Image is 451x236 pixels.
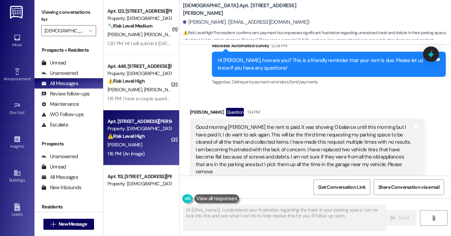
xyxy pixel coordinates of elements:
button: Get Conversation Link [314,179,370,195]
label: Viewing conversations for [41,7,96,25]
div: Residents [34,203,103,211]
span: [PERSON_NAME] [144,31,178,38]
i:  [431,215,436,221]
div: Tagged as: [212,77,446,87]
div: Property: [DEMOGRAPHIC_DATA] [107,180,171,187]
span: Send [399,214,409,222]
div: Hi [PERSON_NAME], how are you? This is a friendly reminder that your rent is due. Please let us k... [218,57,435,72]
div: 1:16 PM: (An Image) [107,151,145,157]
div: Property: [DEMOGRAPHIC_DATA] [107,15,171,22]
div: Prospects + Residents [34,47,103,54]
textarea: Hi {{first_name}}, I understand your frustration regarding the trash in your parking space. Let me [183,205,386,231]
div: [PERSON_NAME] [190,108,424,119]
div: Unread [41,163,66,171]
div: Apt. [STREET_ADDRESS][PERSON_NAME] [107,118,171,125]
span: [PERSON_NAME] [107,31,144,38]
div: [PERSON_NAME]. ([EMAIL_ADDRESS][DOMAIN_NAME]) [183,19,310,26]
a: Inbox [3,32,31,50]
div: Prospects [34,140,103,147]
span: • [25,109,26,114]
span: Rent/payments [289,79,318,85]
div: Residesk Automated Survey [212,42,446,52]
input: All communities [44,25,85,36]
div: Question [226,108,244,116]
div: WO Follow-ups [41,111,84,118]
span: [PERSON_NAME] [107,142,142,148]
div: 12:38 PM [269,42,287,49]
div: Maintenance [41,101,79,108]
span: : The resident confirms rent payment but expresses significant frustration regarding unresolved t... [183,29,451,51]
div: All Messages [41,80,78,87]
strong: ⚠️ Risk Level: High [107,78,145,84]
strong: ⚠️ Risk Level: High [107,133,145,139]
span: New Message [59,220,87,228]
div: Apt. 123, [STREET_ADDRESS][PERSON_NAME] [107,8,171,15]
div: Property: [DEMOGRAPHIC_DATA] [107,70,171,77]
span: [PERSON_NAME] [107,86,144,93]
div: 1:14 PM [246,109,260,116]
div: Unread [41,59,66,66]
b: [DEMOGRAPHIC_DATA]: Apt. [STREET_ADDRESS][PERSON_NAME] [183,2,321,17]
i:  [89,28,92,33]
i:  [390,215,396,221]
span: Share Conversation via email [378,184,440,191]
a: Leads [3,201,31,220]
div: Unanswered [41,70,78,77]
div: All Messages [41,174,78,181]
strong: 🔧 Risk Level: Medium [107,23,152,29]
div: 1:20 PM: Hi! I will submit it [DATE] I lost my card and was just awaiting for it to come in the mail [107,40,292,47]
div: New Inbounds [41,184,81,191]
i:  [51,222,56,227]
div: Escalate [41,121,68,129]
span: • [24,143,25,148]
div: Apt. 448, [STREET_ADDRESS][PERSON_NAME] [107,63,171,70]
span: [PERSON_NAME] [144,86,178,93]
strong: ⚠️ Risk Level: High [183,30,213,35]
div: Apt. 113, [STREET_ADDRESS][PERSON_NAME] [107,173,171,180]
button: New Message [43,219,94,230]
button: Share Conversation via email [374,179,444,195]
a: Buildings [3,167,31,186]
span: • [31,75,32,80]
div: 1:18 PM: I have a couple questions regarding our bill pay and maintenance [107,95,254,102]
button: Send [383,210,417,226]
span: Get Conversation Link [318,184,366,191]
a: Insights • [3,133,31,152]
div: Property: [DEMOGRAPHIC_DATA] [107,125,171,132]
span: Delinquent payment reminders , [232,79,289,85]
img: ResiDesk Logo [10,6,24,19]
div: Unanswered [41,153,78,160]
div: Good morning [PERSON_NAME] the rent is paid. It was showing 0 balance until this morning but I ha... [196,124,413,175]
div: Review follow-ups [41,90,90,98]
a: Site Visit • [3,100,31,118]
